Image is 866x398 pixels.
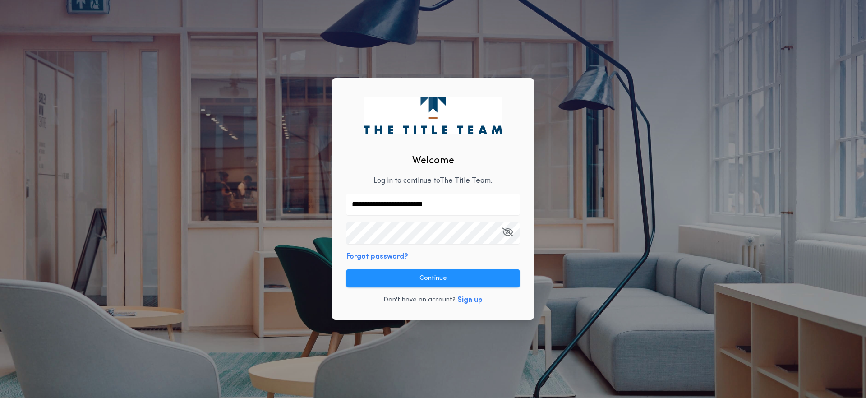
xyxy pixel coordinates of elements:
[383,296,456,305] p: Don't have an account?
[457,295,483,305] button: Sign up
[373,176,493,186] p: Log in to continue to The Title Team .
[412,153,454,168] h2: Welcome
[346,269,520,287] button: Continue
[346,251,408,262] button: Forgot password?
[364,97,502,134] img: logo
